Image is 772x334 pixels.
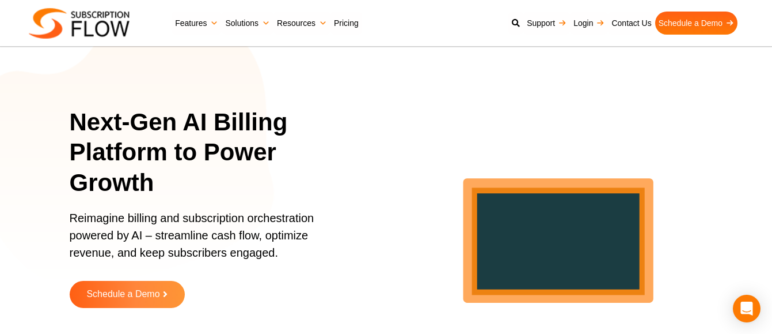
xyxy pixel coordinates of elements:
[655,12,737,35] a: Schedule a Demo
[608,12,655,35] a: Contact Us
[273,12,330,35] a: Resources
[70,281,185,308] a: Schedule a Demo
[523,12,570,35] a: Support
[29,8,130,39] img: Subscriptionflow
[172,12,222,35] a: Features
[222,12,273,35] a: Solutions
[570,12,608,35] a: Login
[70,209,342,273] p: Reimagine billing and subscription orchestration powered by AI – streamline cash flow, optimize r...
[330,12,362,35] a: Pricing
[70,107,356,198] h1: Next-Gen AI Billing Platform to Power Growth
[733,295,760,322] div: Open Intercom Messenger
[86,290,159,299] span: Schedule a Demo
